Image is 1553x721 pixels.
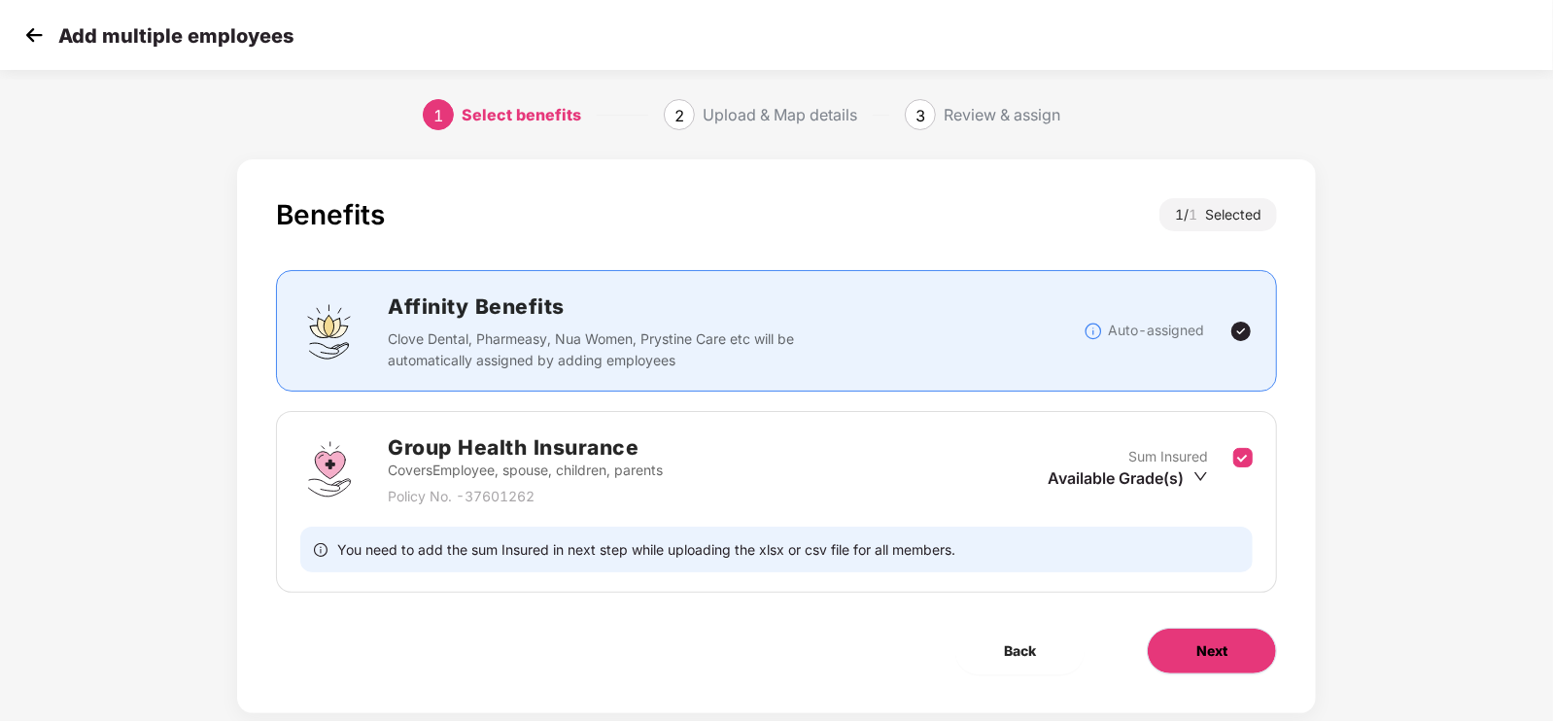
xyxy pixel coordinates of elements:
span: Back [1004,640,1036,662]
span: down [1193,469,1208,484]
div: Upload & Map details [703,99,857,130]
img: svg+xml;base64,PHN2ZyBpZD0iQWZmaW5pdHlfQmVuZWZpdHMiIGRhdGEtbmFtZT0iQWZmaW5pdHkgQmVuZWZpdHMiIHhtbG... [300,302,359,360]
img: svg+xml;base64,PHN2ZyB4bWxucz0iaHR0cDovL3d3dy53My5vcmcvMjAwMC9zdmciIHdpZHRoPSIzMCIgaGVpZ2h0PSIzMC... [19,20,49,50]
p: Policy No. - 37601262 [388,486,663,507]
span: 1 [1189,206,1205,223]
h2: Affinity Benefits [388,291,1084,323]
img: svg+xml;base64,PHN2ZyBpZD0iR3JvdXBfSGVhbHRoX0luc3VyYW5jZSIgZGF0YS1uYW1lPSJHcm91cCBIZWFsdGggSW5zdX... [300,440,359,498]
p: Add multiple employees [58,24,293,48]
p: Clove Dental, Pharmeasy, Nua Women, Prystine Care etc will be automatically assigned by adding em... [388,328,805,371]
div: Select benefits [462,99,581,130]
div: Available Grade(s) [1048,467,1208,489]
span: 1 [433,106,443,125]
p: Sum Insured [1128,446,1208,467]
div: 1 / Selected [1159,198,1277,231]
span: You need to add the sum Insured in next step while uploading the xlsx or csv file for all members. [337,540,955,559]
span: Next [1196,640,1227,662]
p: Auto-assigned [1108,320,1204,341]
div: Benefits [276,198,385,231]
p: Covers Employee, spouse, children, parents [388,460,663,481]
h2: Group Health Insurance [388,431,663,463]
span: info-circle [314,540,328,559]
span: 2 [674,106,684,125]
div: Review & assign [944,99,1060,130]
img: svg+xml;base64,PHN2ZyBpZD0iSW5mb18tXzMyeDMyIiBkYXRhLW5hbWU9IkluZm8gLSAzMngzMiIgeG1sbnM9Imh0dHA6Ly... [1084,322,1103,341]
span: 3 [915,106,925,125]
button: Next [1147,628,1277,674]
button: Back [955,628,1085,674]
img: svg+xml;base64,PHN2ZyBpZD0iVGljay0yNHgyNCIgeG1sbnM9Imh0dHA6Ly93d3cudzMub3JnLzIwMDAvc3ZnIiB3aWR0aD... [1229,320,1253,343]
